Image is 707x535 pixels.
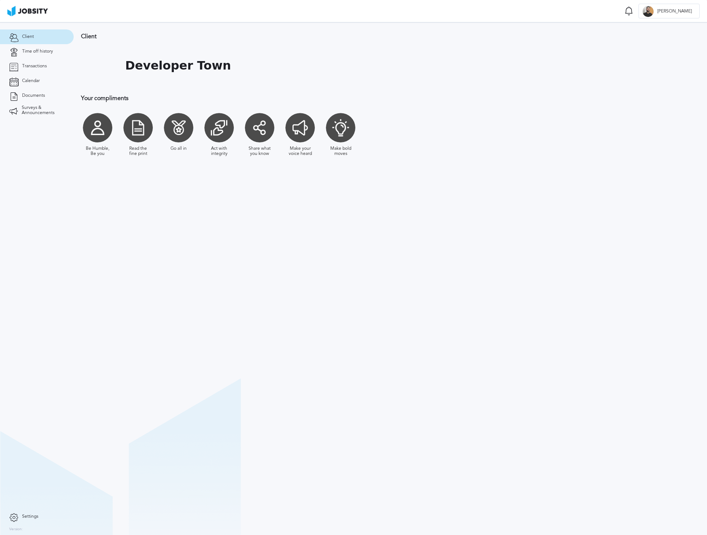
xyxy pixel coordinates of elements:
[643,6,654,17] div: J
[22,34,34,39] span: Client
[170,146,187,151] div: Go all in
[9,527,23,532] label: Version:
[81,33,481,40] h3: Client
[22,78,40,84] span: Calendar
[654,9,696,14] span: [PERSON_NAME]
[7,6,48,16] img: ab4bad089aa723f57921c736e9817d99.png
[125,146,151,156] div: Read the fine print
[22,93,45,98] span: Documents
[22,514,38,519] span: Settings
[22,64,47,69] span: Transactions
[22,49,53,54] span: Time off history
[206,146,232,156] div: Act with integrity
[22,105,64,116] span: Surveys & Announcements
[287,146,313,156] div: Make your voice heard
[639,4,700,18] button: J[PERSON_NAME]
[328,146,353,156] div: Make bold moves
[81,95,481,102] h3: Your compliments
[85,146,110,156] div: Be Humble, Be you
[247,146,272,156] div: Share what you know
[125,59,231,72] h1: Developer Town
